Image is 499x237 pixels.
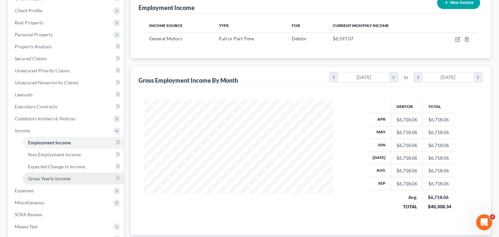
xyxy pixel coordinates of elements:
div: $6,718.06 [397,180,417,187]
a: Property Analysis [9,41,124,53]
span: Client Profile [15,8,42,13]
i: chevron_right [474,72,483,82]
td: $6,718.06 [423,152,457,164]
td: $6,718.06 [423,177,457,190]
span: $6,597.07 [333,36,353,41]
span: Lawsuits [15,92,33,97]
span: Personal Property [15,32,53,37]
span: Expenses [15,188,34,193]
a: Lawsuits [9,89,124,101]
div: Employment Income [139,4,195,12]
div: Gross Employment Income By Month [139,76,238,84]
a: Non Employment Income [23,149,124,161]
div: $6,718.06 [397,167,417,174]
a: Expected Change in Income [23,161,124,173]
span: Expected Change in Income [28,164,85,169]
span: Real Property [15,20,43,25]
td: $6,718.06 [423,126,457,139]
a: SOFA Review [9,209,124,221]
th: Sep [367,177,391,190]
span: Type [219,23,229,28]
td: $6,718.06 [423,139,457,151]
span: Income Source [149,23,183,28]
div: $6,718.06 [428,194,452,201]
span: Employment Income [28,140,71,145]
span: 4 [490,214,495,220]
div: $6,718.06 [397,129,417,136]
span: Unsecured Priority Claims [15,68,70,73]
a: Unsecured Priority Claims [9,65,124,77]
a: Gross Yearly Income [23,173,124,185]
i: chevron_left [414,72,423,82]
span: Executory Contracts [15,104,57,109]
span: Current Monthly Income [333,23,389,28]
td: $6,718.06 [423,164,457,177]
div: [DATE] [338,72,390,82]
div: $6,718.06 [397,142,417,149]
th: Jun [367,139,391,151]
span: Secured Claims [15,56,47,61]
a: Executory Contracts [9,101,124,113]
span: Gross Yearly Income [28,176,70,181]
div: TOTAL [397,203,418,210]
span: Full or Part Time [219,36,254,41]
span: Income [15,128,30,133]
span: General Motors [149,36,182,41]
span: For [292,23,300,28]
span: Non Employment Income [28,152,81,157]
th: Debtor [391,100,423,113]
div: $6,718.06 [397,116,417,123]
span: to [404,74,408,81]
span: SOFA Review [15,212,42,217]
iframe: Intercom live chat [476,214,492,230]
th: May [367,126,391,139]
div: [DATE] [423,72,474,82]
th: Aug [367,164,391,177]
span: Debtor [292,36,307,41]
div: Avg. [397,194,418,201]
span: Means Test [15,224,38,229]
span: Miscellaneous [15,200,44,205]
span: Property Analysis [15,44,52,49]
th: [DATE] [367,152,391,164]
i: chevron_right [389,72,398,82]
td: $6,718.06 [423,113,457,126]
span: Codebtors Insiders & Notices [15,116,75,121]
span: Unsecured Nonpriority Claims [15,80,78,85]
div: $40,308.34 [428,203,452,210]
th: Total [423,100,457,113]
i: chevron_left [329,72,338,82]
a: Unsecured Nonpriority Claims [9,77,124,89]
div: $6,718.06 [397,155,417,161]
a: Employment Income [23,137,124,149]
th: Apr [367,113,391,126]
a: Secured Claims [9,53,124,65]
